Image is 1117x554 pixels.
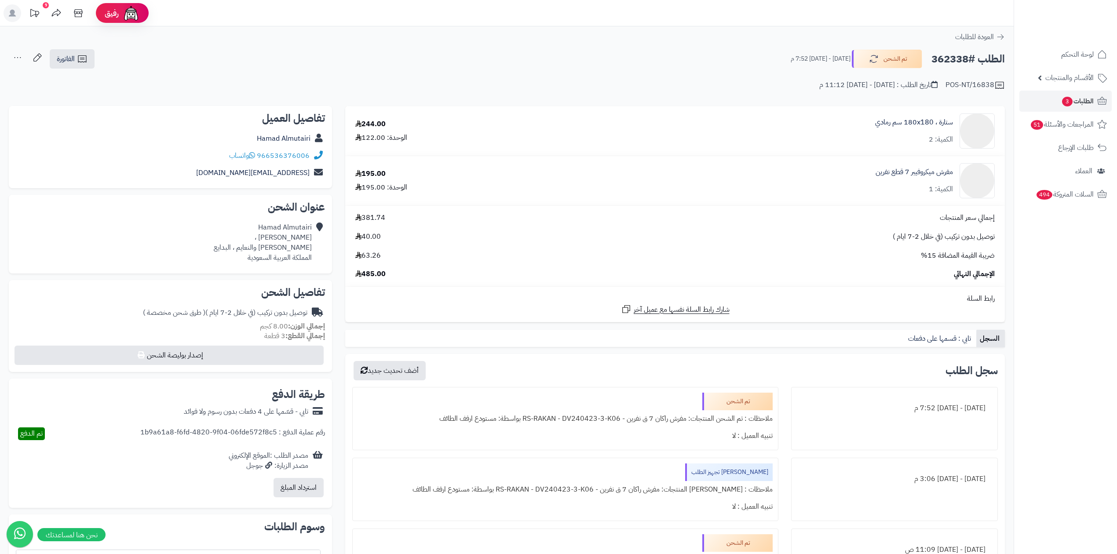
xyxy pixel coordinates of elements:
span: ( طرق شحن مخصصة ) [143,307,205,318]
small: 3 قطعة [264,331,325,341]
div: الوحدة: 195.00 [355,182,407,193]
span: العودة للطلبات [955,32,994,42]
div: ملاحظات : [PERSON_NAME] المنتجات: مفرش راكان 7 ق نفرين - RS-RAKAN - DV240423-3-K06 بواسطة: مستودع... [358,481,773,498]
a: السلات المتروكة494 [1019,184,1112,205]
button: إصدار بوليصة الشحن [15,346,324,365]
button: تم الشحن [852,50,922,68]
div: الكمية: 1 [929,184,953,194]
span: 381.74 [355,213,385,223]
a: السجل [976,330,1005,347]
a: [EMAIL_ADDRESS][DOMAIN_NAME] [196,168,310,178]
span: تم الدفع [20,428,43,439]
div: الكمية: 2 [929,135,953,145]
button: استرداد المبلغ [274,478,324,497]
span: الإجمالي النهائي [954,269,995,279]
div: 195.00 [355,169,386,179]
a: المراجعات والأسئلة51 [1019,114,1112,135]
span: 51 [1031,120,1043,130]
img: 1729517856-110202010722110202010722-90x90.jpg [960,163,994,198]
div: تم الشحن [702,393,773,410]
span: الأقسام والمنتجات [1045,72,1094,84]
span: الطلبات [1061,95,1094,107]
div: [DATE] - [DATE] 7:52 م [797,400,992,417]
a: الفاتورة [50,49,95,69]
strong: إجمالي القطع: [285,331,325,341]
small: [DATE] - [DATE] 7:52 م [791,55,851,63]
a: تابي : قسمها على دفعات [905,330,976,347]
h2: وسوم الطلبات [16,521,325,532]
span: شارك رابط السلة نفسها مع عميل آخر [634,305,730,315]
span: 63.26 [355,251,381,261]
span: ضريبة القيمة المضافة 15% [921,251,995,261]
img: logo-2.png [1057,24,1109,42]
span: 494 [1037,190,1052,200]
div: POS-NT/16838 [945,80,1005,91]
div: توصيل بدون تركيب (في خلال 2-7 ايام ) [143,308,307,318]
div: 9 [43,2,49,8]
strong: إجمالي الوزن: [288,321,325,332]
span: لوحة التحكم [1061,48,1094,61]
div: [DATE] - [DATE] 3:06 م [797,470,992,488]
div: مصدر الطلب :الموقع الإلكتروني [229,451,308,471]
a: لوحة التحكم [1019,44,1112,65]
h2: طريقة الدفع [272,389,325,400]
span: رفيق [105,8,119,18]
small: 8.00 كجم [260,321,325,332]
img: ai-face.png [122,4,140,22]
img: 1686122696-d07ec45c780bd54d17521d3887b736128d4154b45ab724b8a5d0848a6d406c161605545389_1-1000x1000... [960,113,994,149]
div: تاريخ الطلب : [DATE] - [DATE] 11:12 م [819,80,938,90]
span: طلبات الإرجاع [1058,142,1094,154]
a: مفرش ميكروفيبر 7 قطع نفرين [876,167,953,177]
span: الفاتورة [57,54,75,64]
a: العودة للطلبات [955,32,1005,42]
a: واتساب [229,150,255,161]
h3: سجل الطلب [945,365,998,376]
a: الطلبات3 [1019,91,1112,112]
a: 966536376006 [257,150,310,161]
div: رابط السلة [349,294,1001,304]
div: ملاحظات : تم الشحن المنتجات: مفرش راكان 7 ق نفرين - RS-RAKAN - DV240423-3-K06 بواسطة: مستودع ارفف... [358,410,773,427]
div: تم الشحن [702,534,773,552]
a: Hamad Almutairi [257,133,310,144]
a: طلبات الإرجاع [1019,137,1112,158]
span: السلات المتروكة [1036,188,1094,200]
a: العملاء [1019,160,1112,182]
span: 3 [1062,97,1073,106]
h2: الطلب #362338 [931,50,1005,68]
span: توصيل بدون تركيب (في خلال 2-7 ايام ) [893,232,995,242]
a: تحديثات المنصة [23,4,45,24]
a: شارك رابط السلة نفسها مع عميل آخر [621,304,730,315]
div: 244.00 [355,119,386,129]
h2: عنوان الشحن [16,202,325,212]
span: 40.00 [355,232,381,242]
div: Hamad Almutairi [PERSON_NAME] ، [PERSON_NAME] والنعايم ، البدايع المملكة العربية السعودية [214,222,312,262]
div: [PERSON_NAME] تجهيز الطلب [685,463,773,481]
div: رقم عملية الدفع : 1b9a61a8-f6fd-4820-9f04-06fde572f8c5 [140,427,325,440]
span: إجمالي سعر المنتجات [940,213,995,223]
span: المراجعات والأسئلة [1030,118,1094,131]
button: أضف تحديث جديد [354,361,426,380]
h2: تفاصيل الشحن [16,287,325,298]
div: تابي - قسّمها على 4 دفعات بدون رسوم ولا فوائد [184,407,308,417]
div: تنبيه العميل : لا [358,427,773,445]
span: العملاء [1075,165,1092,177]
div: تنبيه العميل : لا [358,498,773,515]
h2: تفاصيل العميل [16,113,325,124]
div: الوحدة: 122.00 [355,133,407,143]
div: مصدر الزيارة: جوجل [229,461,308,471]
span: 485.00 [355,269,386,279]
a: ستارة ، ‎180x180 سم‏ رمادي [875,117,953,128]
